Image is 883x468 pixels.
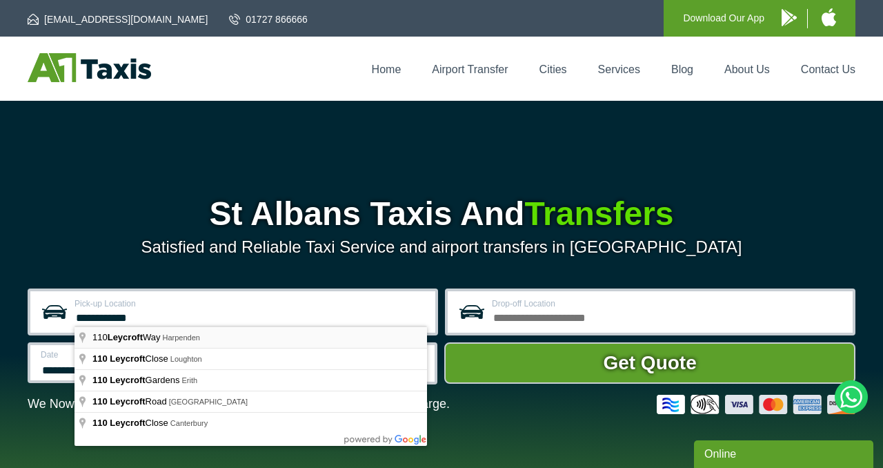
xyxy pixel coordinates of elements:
span: 110 Leycroft [92,418,146,428]
span: Road [92,396,169,407]
label: Pick-up Location [75,300,427,308]
button: Get Quote [444,342,855,384]
img: A1 Taxis St Albans LTD [28,53,151,82]
a: Blog [671,64,693,75]
img: Credit And Debit Cards [657,395,855,414]
span: 110 Leycroft [92,396,146,407]
a: Cities [539,64,567,75]
a: [EMAIL_ADDRESS][DOMAIN_NAME] [28,12,208,26]
p: We Now Accept Card & Contactless Payment In [28,397,450,411]
span: Leycroft [108,332,143,342]
a: Contact Us [801,64,855,75]
label: Date [41,351,218,359]
h1: St Albans Taxis And [28,197,855,231]
span: Loughton [170,355,202,363]
span: 110 Way [92,332,163,342]
span: Close [92,353,170,364]
a: 01727 866666 [229,12,308,26]
a: Home [372,64,401,75]
a: Services [598,64,640,75]
span: [GEOGRAPHIC_DATA] [169,398,248,406]
span: 110 Leycroft [92,353,146,364]
img: A1 Taxis iPhone App [822,8,836,26]
span: Erith [181,376,197,384]
span: Close [92,418,170,428]
iframe: chat widget [694,438,876,468]
img: A1 Taxis Android App [782,9,797,26]
a: About Us [724,64,770,75]
span: Transfers [524,195,673,232]
p: Download Our App [683,10,764,27]
a: Airport Transfer [432,64,508,75]
label: Drop-off Location [492,300,844,308]
span: Harpenden [163,333,200,342]
p: Satisfied and Reliable Taxi Service and airport transfers in [GEOGRAPHIC_DATA] [28,237,855,257]
span: Gardens [92,375,181,385]
span: 110 Leycroft [92,375,146,385]
span: Canterbury [170,419,208,427]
